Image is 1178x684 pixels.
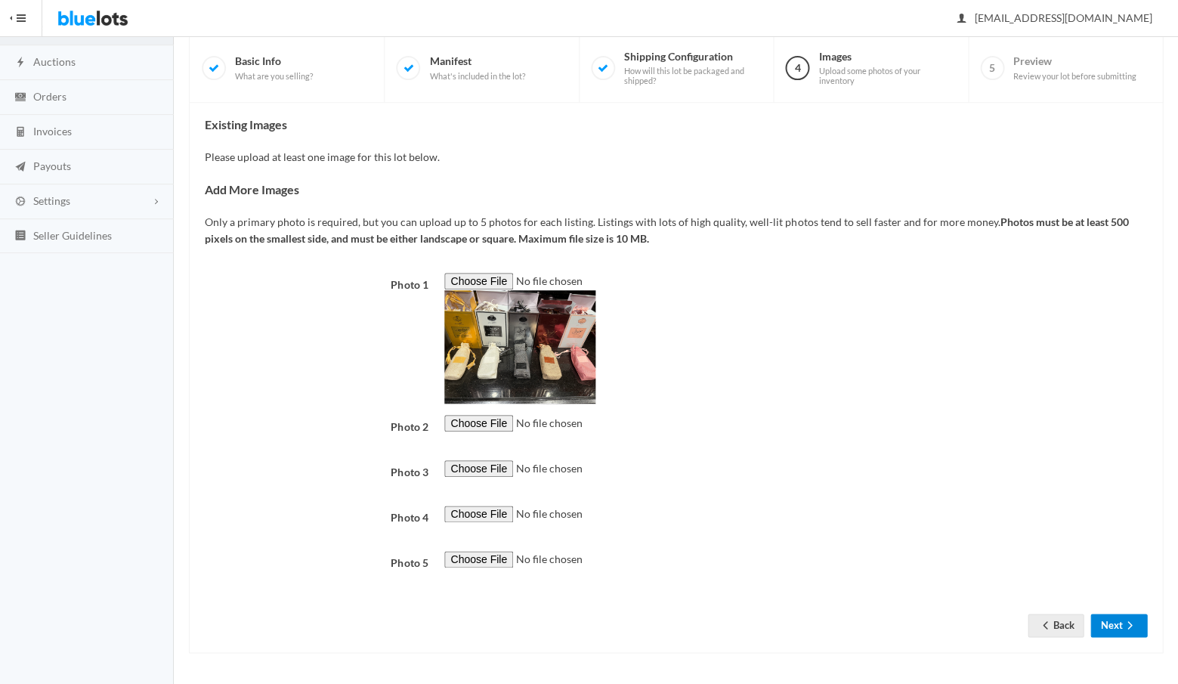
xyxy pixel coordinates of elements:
[196,415,436,436] label: Photo 2
[33,159,71,172] span: Payouts
[624,66,761,86] span: How will this lot be packaged and shipped?
[818,66,955,86] span: Upload some photos of your inventory
[429,54,524,81] span: Manifest
[205,118,1147,132] h4: Existing Images
[196,460,436,481] label: Photo 3
[980,56,1004,80] span: 5
[13,91,28,105] ion-icon: cash
[13,229,28,243] ion-icon: list box
[444,290,595,404] img: 9k=
[196,551,436,572] label: Photo 5
[624,50,761,86] span: Shipping Configuration
[33,229,112,242] span: Seller Guidelines
[429,71,524,82] span: What's included in the lot?
[235,71,313,82] span: What are you selling?
[205,118,1147,638] div: Please upload at least one image for this lot below.
[196,506,436,527] label: Photo 4
[954,12,969,26] ion-icon: person
[13,125,28,140] ion-icon: calculator
[33,125,72,138] span: Invoices
[785,56,809,80] span: 4
[1037,619,1053,633] ion-icon: arrow back
[13,160,28,175] ion-icon: paper plane
[13,195,28,209] ion-icon: cog
[1090,614,1147,637] button: Nextarrow forward
[1122,619,1137,633] ion-icon: arrow forward
[33,194,70,207] span: Settings
[13,56,28,70] ion-icon: flash
[205,214,1147,248] p: Only a primary photo is required, but you can upload up to 5 photos for each listing. Listings wi...
[1013,71,1136,82] span: Review your lot before submitting
[1028,614,1084,637] a: arrow backBack
[196,273,436,294] label: Photo 1
[205,183,1147,197] h4: Add More Images
[33,90,66,103] span: Orders
[235,54,313,81] span: Basic Info
[957,11,1152,24] span: [EMAIL_ADDRESS][DOMAIN_NAME]
[818,50,955,86] span: Images
[33,55,76,68] span: Auctions
[1013,54,1136,81] span: Preview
